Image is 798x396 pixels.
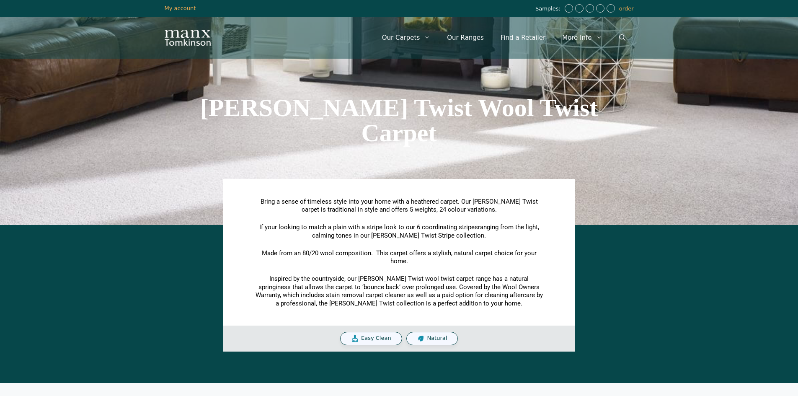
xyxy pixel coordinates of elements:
a: My account [165,5,196,11]
p: Inspired by the countryside, our [PERSON_NAME] Twist wool twist carpet range has a natural spring... [255,275,544,308]
nav: Primary [374,25,634,50]
span: ranging from the light, calming tones in our [PERSON_NAME] Twist Stripe collection. [312,223,539,239]
p: Made from an 80/20 wool composition. This carpet offers a stylish, natural carpet choice for your... [255,249,544,266]
img: Manx Tomkinson [165,30,211,46]
a: Our Ranges [439,25,492,50]
a: Our Carpets [374,25,439,50]
p: Bring a sense of timeless style into your home with a heathered carpet. Our [PERSON_NAME] Twist c... [255,198,544,214]
p: If your looking to match a plain with a stripe look to our 6 coordinating stripes [255,223,544,240]
a: order [619,5,634,12]
span: Samples: [535,5,563,13]
h1: [PERSON_NAME] Twist Wool Twist Carpet [165,95,634,145]
a: Find a Retailer [492,25,554,50]
span: Natural [427,335,447,342]
span: Easy Clean [361,335,391,342]
a: More Info [554,25,610,50]
a: Open Search Bar [611,25,634,50]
